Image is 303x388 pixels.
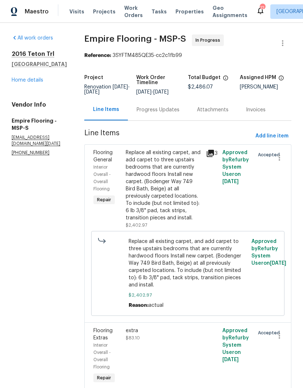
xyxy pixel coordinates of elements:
b: Reference: [84,53,111,58]
div: Line Items [93,106,119,113]
span: In Progress [195,37,223,44]
span: $2,402.97 [126,223,147,227]
span: Geo Assignments [213,4,247,19]
span: The hpm assigned to this work order. [278,75,284,84]
span: Accepted [258,329,283,337]
span: [DATE] [222,179,239,184]
span: $83.10 [126,336,140,340]
span: Add line item [255,132,288,141]
button: Add line item [252,129,291,143]
span: [DATE] [136,90,151,95]
span: [DATE] [270,261,286,266]
span: Maestro [25,8,49,15]
div: Progress Updates [137,106,179,113]
span: Properties [175,8,204,15]
span: Empire Flooring - MSP-S [84,34,186,43]
h5: Empire Flooring - MSP-S [12,117,67,132]
span: Work Orders [124,4,143,19]
div: Replace all existing carpet, and add carpet to three upstairs bedrooms that are currently hardwoo... [126,149,202,222]
span: $2,402.97 [129,292,247,299]
a: Home details [12,78,43,83]
span: Repair [94,374,114,381]
span: Approved by Refurby System User on [251,239,286,266]
h5: Total Budget [188,75,221,80]
span: Approved by Refurby System User on [222,150,249,184]
div: 3 [206,149,218,158]
h4: Vendor Info [12,101,67,108]
span: Flooring General [93,150,113,162]
span: Tasks [151,9,167,14]
h5: Project [84,75,103,80]
span: Replace all existing carpet, and add carpet to three upstairs bedrooms that are currently hardwoo... [129,238,247,289]
span: Visits [69,8,84,15]
span: - [84,84,130,95]
a: All work orders [12,36,53,41]
div: Attachments [197,106,229,113]
span: Repair [94,196,114,203]
span: Interior Overall - Overall Flooring [93,343,111,369]
span: [DATE] [153,90,169,95]
span: Reason: [129,303,149,308]
span: Line Items [84,129,252,143]
span: Projects [93,8,116,15]
span: - [136,90,169,95]
div: extra [126,327,202,334]
span: The total cost of line items that have been proposed by Opendoor. This sum includes line items th... [223,75,229,84]
span: Flooring Extras [93,328,113,340]
div: 3SYFTM485QE35-cc2c1fb99 [84,52,291,59]
span: Renovation [84,84,130,95]
span: [DATE] [113,84,128,90]
span: Accepted [258,151,283,158]
div: 12 [260,4,265,12]
span: actual [149,303,163,308]
span: Approved by Refurby System User on [222,328,249,362]
span: [DATE] [84,90,100,95]
div: Invoices [246,106,266,113]
span: $2,486.07 [188,84,213,90]
h5: Assigned HPM [240,75,276,80]
div: [PERSON_NAME] [240,84,292,90]
span: [DATE] [222,357,239,362]
h5: Work Order Timeline [136,75,188,85]
span: Interior Overall - Overall Flooring [93,165,111,191]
